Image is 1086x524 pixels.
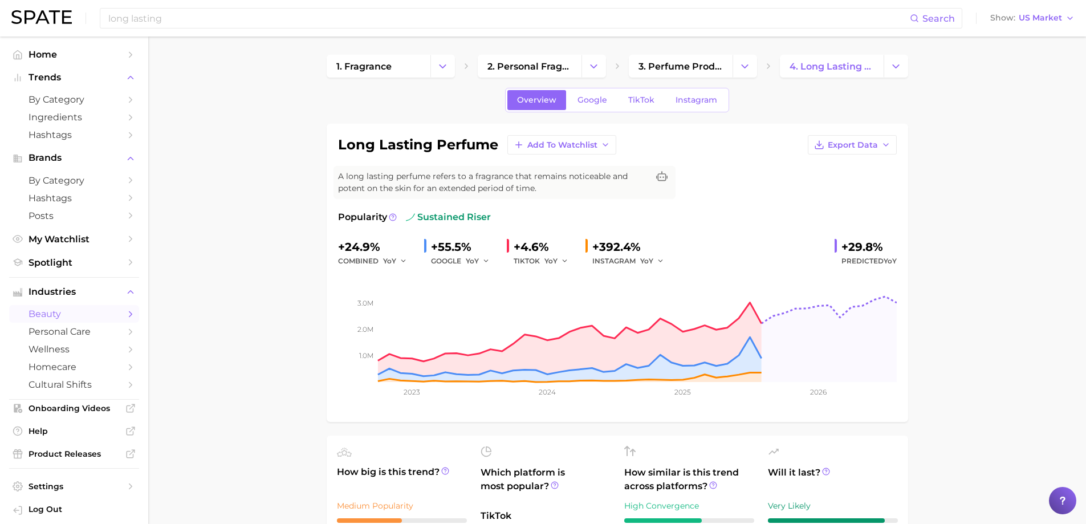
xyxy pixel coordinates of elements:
span: Search [922,13,955,24]
a: personal care [9,323,139,340]
div: INSTAGRAM [592,254,672,268]
button: Add to Watchlist [507,135,616,155]
span: A long lasting perfume refers to a fragrance that remains noticeable and potent on the skin for a... [338,170,648,194]
span: personal care [29,326,120,337]
button: Industries [9,283,139,300]
h1: long lasting perfume [338,138,498,152]
a: by Category [9,172,139,189]
a: Ingredients [9,108,139,126]
span: 4. long lasting perfume [790,61,874,72]
div: High Convergence [624,499,754,513]
a: Google [568,90,617,110]
span: YoY [466,256,479,266]
button: YoY [640,254,665,268]
div: Medium Popularity [337,499,467,513]
span: Settings [29,481,120,491]
button: Brands [9,149,139,166]
div: +392.4% [592,238,672,256]
span: Instagram [676,95,717,105]
span: Brands [29,153,120,163]
a: by Category [9,91,139,108]
button: Change Category [581,55,606,78]
span: YoY [383,256,396,266]
span: 3. perfume products [638,61,723,72]
span: Predicted [841,254,897,268]
span: US Market [1019,15,1062,21]
span: How big is this trend? [337,465,467,493]
div: Very Likely [768,499,898,513]
tspan: 2026 [810,388,826,396]
span: Google [577,95,607,105]
tspan: 2024 [539,388,556,396]
span: Which platform is most popular? [481,466,611,503]
div: 9 / 10 [768,518,898,523]
a: My Watchlist [9,230,139,248]
a: Home [9,46,139,63]
a: 3. perfume products [629,55,733,78]
a: Onboarding Videos [9,400,139,417]
span: YoY [544,256,558,266]
span: YoY [640,256,653,266]
a: Overview [507,90,566,110]
a: Help [9,423,139,440]
a: Spotlight [9,254,139,271]
div: +55.5% [431,238,498,256]
a: Instagram [666,90,727,110]
span: Trends [29,72,120,83]
span: beauty [29,308,120,319]
span: How similar is this trend across platforms? [624,466,754,493]
span: wellness [29,344,120,355]
a: cultural shifts [9,376,139,393]
button: YoY [544,254,569,268]
button: Change Category [733,55,757,78]
span: Industries [29,287,120,297]
button: ShowUS Market [987,11,1077,26]
span: Hashtags [29,129,120,140]
a: Hashtags [9,126,139,144]
span: Add to Watchlist [527,140,597,150]
span: by Category [29,94,120,105]
img: sustained riser [406,213,415,222]
span: TikTok [481,509,611,523]
a: 1. fragrance [327,55,430,78]
input: Search here for a brand, industry, or ingredient [107,9,910,28]
div: +29.8% [841,238,897,256]
a: Hashtags [9,189,139,207]
span: My Watchlist [29,234,120,245]
div: GOOGLE [431,254,498,268]
a: 2. personal fragrance [478,55,581,78]
div: 6 / 10 [624,518,754,523]
span: Product Releases [29,449,120,459]
span: Log Out [29,504,130,514]
img: SPATE [11,10,72,24]
span: Onboarding Videos [29,403,120,413]
span: Hashtags [29,193,120,204]
button: YoY [383,254,408,268]
span: 1. fragrance [336,61,392,72]
button: Change Category [884,55,908,78]
span: Home [29,49,120,60]
a: Settings [9,478,139,495]
a: beauty [9,305,139,323]
tspan: 2025 [674,388,691,396]
div: +24.9% [338,238,415,256]
div: 5 / 10 [337,518,467,523]
span: sustained riser [406,210,491,224]
div: +4.6% [514,238,576,256]
a: homecare [9,358,139,376]
tspan: 2023 [404,388,420,396]
span: Export Data [828,140,878,150]
span: Show [990,15,1015,21]
span: Help [29,426,120,436]
span: Popularity [338,210,387,224]
button: Export Data [808,135,897,155]
span: Will it last? [768,466,898,493]
span: Overview [517,95,556,105]
span: Spotlight [29,257,120,268]
span: YoY [884,257,897,265]
a: Product Releases [9,445,139,462]
a: Posts [9,207,139,225]
span: by Category [29,175,120,186]
a: TikTok [619,90,664,110]
span: Posts [29,210,120,221]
